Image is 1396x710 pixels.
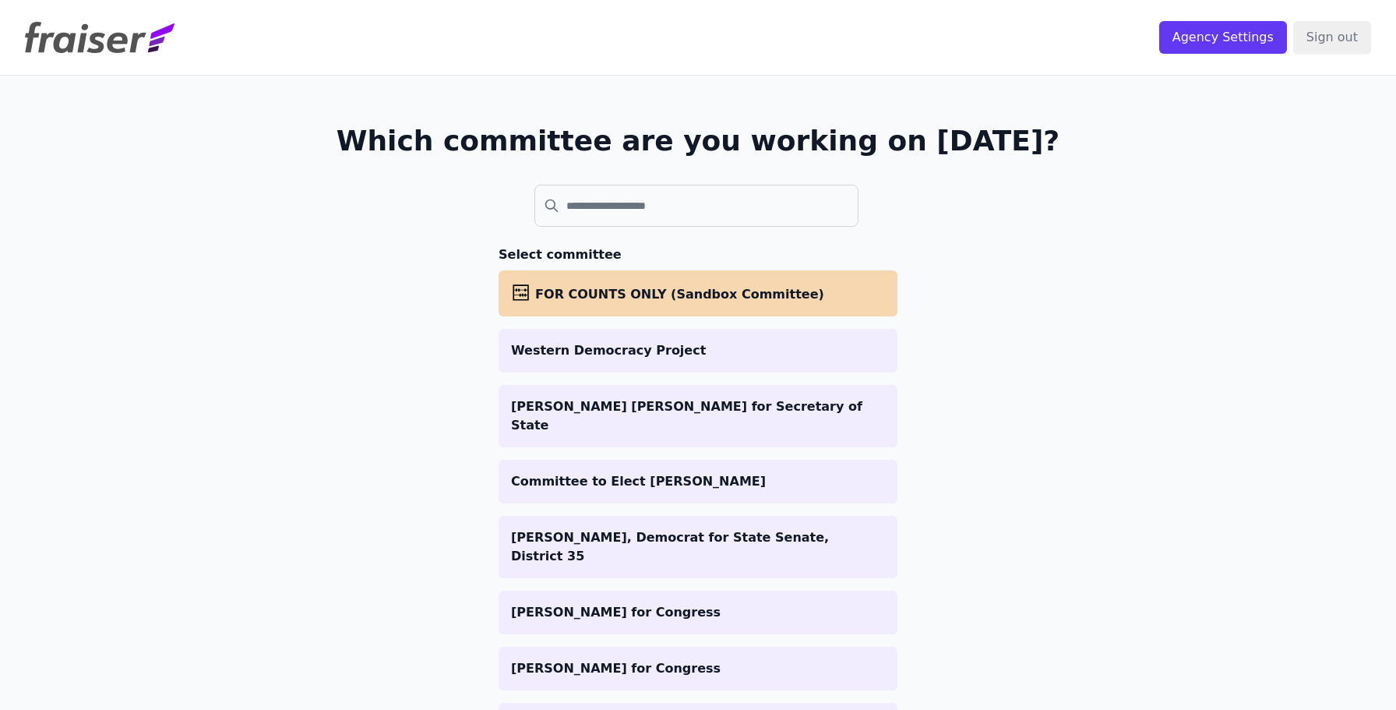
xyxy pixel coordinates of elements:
[511,659,885,678] p: [PERSON_NAME] for Congress
[511,528,885,566] p: [PERSON_NAME], Democrat for State Senate, District 35
[337,125,1060,157] h1: Which committee are you working on [DATE]?
[511,397,885,435] p: [PERSON_NAME] [PERSON_NAME] for Secretary of State
[499,516,897,578] a: [PERSON_NAME], Democrat for State Senate, District 35
[499,329,897,373] a: Western Democracy Project
[499,385,897,447] a: [PERSON_NAME] [PERSON_NAME] for Secretary of State
[1159,21,1287,54] input: Agency Settings
[535,287,824,302] span: FOR COUNTS ONLY (Sandbox Committee)
[499,270,897,316] a: FOR COUNTS ONLY (Sandbox Committee)
[1293,21,1371,54] input: Sign out
[511,472,885,491] p: Committee to Elect [PERSON_NAME]
[511,603,885,622] p: [PERSON_NAME] for Congress
[499,245,897,264] h3: Select committee
[499,591,897,634] a: [PERSON_NAME] for Congress
[511,341,885,360] p: Western Democracy Project
[499,647,897,691] a: [PERSON_NAME] for Congress
[499,460,897,503] a: Committee to Elect [PERSON_NAME]
[25,22,174,53] img: Fraiser Logo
